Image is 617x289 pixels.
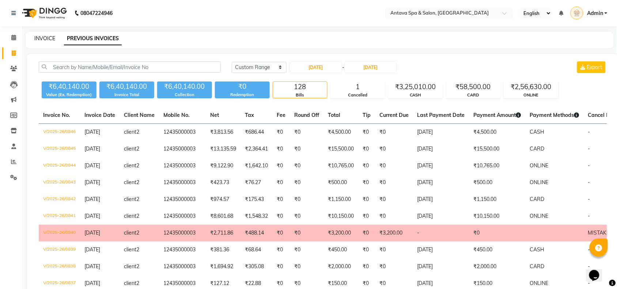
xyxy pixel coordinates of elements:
[413,174,469,191] td: [DATE]
[413,191,469,208] td: [DATE]
[375,141,413,157] td: ₹0
[342,64,344,71] span: -
[577,61,606,73] button: Export
[323,124,358,141] td: ₹4,500.00
[530,162,549,169] span: ONLINE
[159,124,206,141] td: 12435000003
[323,208,358,225] td: ₹10,150.00
[124,112,155,118] span: Client Name
[159,174,206,191] td: 12435000003
[530,263,545,270] span: CARD
[375,225,413,242] td: ₹3,200.00
[64,32,122,45] a: PREVIOUS INVOICES
[588,196,590,202] span: -
[358,258,375,275] td: ₹0
[530,280,549,286] span: ONLINE
[124,179,136,186] span: client
[375,124,413,141] td: ₹0
[323,157,358,174] td: ₹10,765.00
[39,174,80,191] td: V/2025-26/0843
[124,213,136,219] span: client
[124,196,136,202] span: client
[469,242,526,258] td: ₹450.00
[474,112,521,118] span: Payment Amount
[42,81,96,92] div: ₹6,40,140.00
[277,112,285,118] span: Fee
[375,174,413,191] td: ₹0
[588,129,590,135] span: -
[99,81,154,92] div: ₹6,40,140.00
[136,162,139,169] span: 2
[413,258,469,275] td: [DATE]
[136,145,139,152] span: 2
[345,62,396,72] input: End Date
[375,208,413,225] td: ₹0
[84,162,100,169] span: [DATE]
[206,124,241,141] td: ₹3,813.56
[358,124,375,141] td: ₹0
[84,213,100,219] span: [DATE]
[588,229,610,236] span: MISTAKE
[136,229,139,236] span: 2
[241,174,272,191] td: ₹76.27
[358,208,375,225] td: ₹0
[469,124,526,141] td: ₹4,500.00
[358,157,375,174] td: ₹0
[136,179,139,186] span: 2
[99,92,154,98] div: Invoice Total
[588,162,590,169] span: -
[375,258,413,275] td: ₹0
[446,82,500,92] div: ₹58,500.00
[469,174,526,191] td: ₹500.00
[215,81,270,92] div: ₹0
[290,208,323,225] td: ₹0
[241,258,272,275] td: ₹305.08
[241,208,272,225] td: ₹1,548.32
[136,263,139,270] span: 2
[323,174,358,191] td: ₹500.00
[530,145,545,152] span: CARD
[39,191,80,208] td: V/2025-26/0842
[413,225,469,242] td: -
[530,213,549,219] span: ONLINE
[588,179,590,186] span: -
[290,225,323,242] td: ₹0
[241,141,272,157] td: ₹2,364.41
[358,174,375,191] td: ₹0
[159,141,206,157] td: 12435000003
[206,242,241,258] td: ₹381.36
[530,129,545,135] span: CASH
[157,81,212,92] div: ₹6,40,140.00
[413,208,469,225] td: [DATE]
[84,196,100,202] span: [DATE]
[272,191,290,208] td: ₹0
[413,141,469,157] td: [DATE]
[206,191,241,208] td: ₹974.57
[241,191,272,208] td: ₹175.43
[469,225,526,242] td: ₹0
[273,82,327,92] div: 128
[272,208,290,225] td: ₹0
[206,225,241,242] td: ₹2,711.86
[290,141,323,157] td: ₹0
[587,64,602,71] span: Export
[19,3,69,23] img: logo
[290,191,323,208] td: ₹0
[206,174,241,191] td: ₹423.73
[331,82,385,92] div: 1
[323,225,358,242] td: ₹3,200.00
[80,3,113,23] b: 08047224946
[210,112,219,118] span: Net
[504,82,558,92] div: ₹2,56,630.00
[272,242,290,258] td: ₹0
[469,157,526,174] td: ₹10,765.00
[323,191,358,208] td: ₹1,150.00
[136,129,139,135] span: 2
[272,141,290,157] td: ₹0
[323,258,358,275] td: ₹2,000.00
[84,145,100,152] span: [DATE]
[159,157,206,174] td: 12435000003
[39,208,80,225] td: V/2025-26/0841
[530,112,579,118] span: Payment Methods
[389,82,443,92] div: ₹3,25,010.00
